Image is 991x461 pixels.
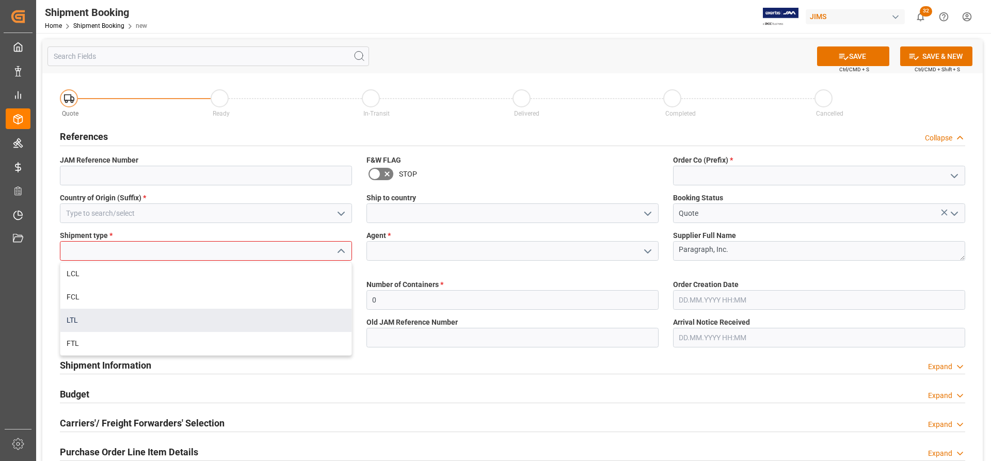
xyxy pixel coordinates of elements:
[920,6,932,17] span: 32
[366,317,458,328] span: Old JAM Reference Number
[45,5,147,20] div: Shipment Booking
[639,243,654,259] button: open menu
[60,230,113,241] span: Shipment type
[763,8,798,26] img: Exertis%20JAM%20-%20Email%20Logo.jpg_1722504956.jpg
[673,155,733,166] span: Order Co (Prefix)
[73,22,124,29] a: Shipment Booking
[806,9,905,24] div: JIMS
[60,130,108,144] h2: References
[60,387,89,401] h2: Budget
[673,241,965,261] textarea: Paragraph, Inc.
[673,317,750,328] span: Arrival Notice Received
[60,309,351,332] div: LTL
[673,230,736,241] span: Supplier Full Name
[45,22,62,29] a: Home
[928,419,952,430] div: Expand
[60,358,151,372] h2: Shipment Information
[639,205,654,221] button: open menu
[213,110,230,117] span: Ready
[928,448,952,459] div: Expand
[60,332,351,355] div: FTL
[60,203,352,223] input: Type to search/select
[60,285,351,309] div: FCL
[363,110,390,117] span: In-Transit
[928,361,952,372] div: Expand
[366,193,416,203] span: Ship to country
[62,110,78,117] span: Quote
[946,205,961,221] button: open menu
[817,46,889,66] button: SAVE
[839,66,869,73] span: Ctrl/CMD + S
[60,416,225,430] h2: Carriers'/ Freight Forwarders' Selection
[932,5,955,28] button: Help Center
[915,66,960,73] span: Ctrl/CMD + Shift + S
[60,262,351,285] div: LCL
[673,279,739,290] span: Order Creation Date
[514,110,539,117] span: Delivered
[925,133,952,144] div: Collapse
[665,110,696,117] span: Completed
[946,168,961,184] button: open menu
[673,193,723,203] span: Booking Status
[366,230,391,241] span: Agent
[60,155,138,166] span: JAM Reference Number
[366,155,401,166] span: F&W FLAG
[332,205,348,221] button: open menu
[909,5,932,28] button: show 32 new notifications
[47,46,369,66] input: Search Fields
[60,193,146,203] span: Country of Origin (Suffix)
[806,7,909,26] button: JIMS
[673,328,965,347] input: DD.MM.YYYY HH:MM
[332,243,348,259] button: close menu
[366,279,443,290] span: Number of Containers
[673,290,965,310] input: DD.MM.YYYY HH:MM
[816,110,843,117] span: Cancelled
[900,46,972,66] button: SAVE & NEW
[928,390,952,401] div: Expand
[399,169,417,180] span: STOP
[60,445,198,459] h2: Purchase Order Line Item Details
